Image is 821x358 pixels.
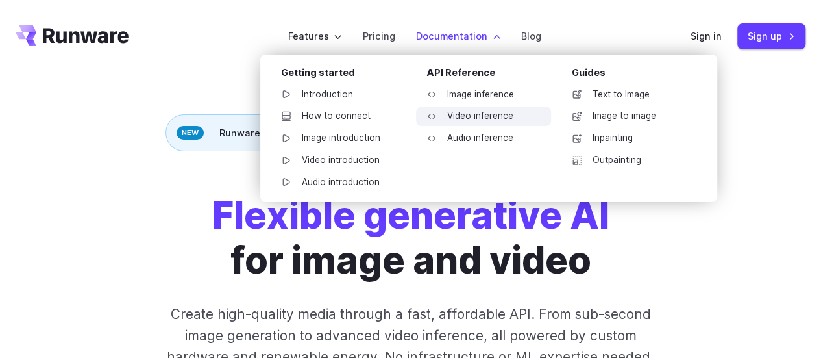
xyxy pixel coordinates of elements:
[561,85,696,105] a: Text to Image
[426,65,551,85] div: API Reference
[288,29,342,44] label: Features
[572,65,696,85] div: Guides
[521,29,541,44] a: Blog
[271,151,406,170] a: Video introduction
[416,107,551,126] a: Video inference
[271,129,406,148] a: Image introduction
[281,65,406,85] div: Getting started
[271,107,406,126] a: How to connect
[165,114,656,151] div: Runware raises $13M seed funding led by Insight Partners
[561,129,696,148] a: Inpainting
[737,23,805,49] a: Sign up
[271,173,406,192] a: Audio introduction
[363,29,395,44] a: Pricing
[561,107,696,126] a: Image to image
[212,192,609,238] strong: Flexible generative AI
[212,193,609,283] h1: for image and video
[416,29,500,44] label: Documentation
[416,129,551,148] a: Audio inference
[691,29,722,44] a: Sign in
[561,151,696,170] a: Outpainting
[271,85,406,105] a: Introduction
[16,25,129,46] a: Go to /
[416,85,551,105] a: Image inference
